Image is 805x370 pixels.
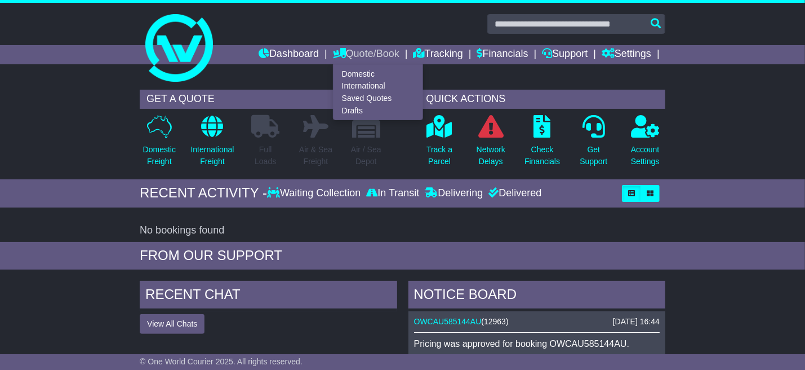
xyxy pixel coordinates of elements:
[333,45,399,64] a: Quote/Book
[140,90,385,109] div: GET A QUOTE
[477,45,528,64] a: Financials
[299,144,332,168] p: Air & Sea Freight
[408,281,665,311] div: NOTICE BOARD
[333,92,422,105] a: Saved Quotes
[140,281,397,311] div: RECENT CHAT
[351,144,381,168] p: Air / Sea Depot
[333,104,422,117] a: Drafts
[333,68,422,80] a: Domestic
[476,114,506,174] a: NetworkDelays
[420,90,665,109] div: QUICK ACTIONS
[363,187,422,200] div: In Transit
[524,114,561,174] a: CheckFinancials
[426,144,452,168] p: Track a Parcel
[580,144,607,168] p: Get Support
[413,45,463,64] a: Tracking
[251,144,279,168] p: Full Loads
[422,187,486,200] div: Delivering
[259,45,319,64] a: Dashboard
[524,144,560,168] p: Check Financials
[140,357,303,366] span: © One World Courier 2025. All rights reserved.
[602,45,651,64] a: Settings
[631,144,660,168] p: Account Settings
[414,338,660,349] p: Pricing was approved for booking OWCAU585144AU.
[630,114,660,174] a: AccountSettings
[542,45,588,64] a: Support
[414,317,660,327] div: ( )
[140,314,204,334] button: View All Chats
[140,185,267,201] div: RECENT ACTIVITY -
[477,144,505,168] p: Network Delays
[414,317,482,326] a: OWCAU585144AU
[579,114,608,174] a: GetSupport
[190,144,234,168] p: International Freight
[613,317,660,327] div: [DATE] 16:44
[333,80,422,92] a: International
[143,114,176,174] a: DomesticFreight
[486,187,541,200] div: Delivered
[140,224,665,237] div: No bookings found
[484,317,506,326] span: 12963
[190,114,234,174] a: InternationalFreight
[426,114,453,174] a: Track aParcel
[143,144,176,168] p: Domestic Freight
[140,248,665,264] div: FROM OUR SUPPORT
[267,187,363,200] div: Waiting Collection
[333,64,423,120] div: Quote/Book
